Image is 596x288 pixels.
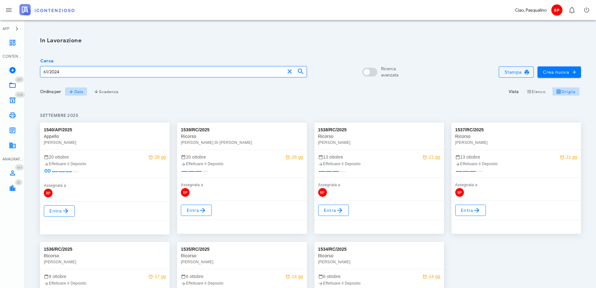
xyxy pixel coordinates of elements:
div: Ricorso [181,133,303,139]
div: [PERSON_NAME] Di [PERSON_NAME] [181,139,303,146]
div: -21 gg [560,154,577,160]
button: Distintivo [564,3,579,18]
span: Distintivo [15,76,24,83]
a: Entra [181,205,212,216]
button: RP [549,3,564,18]
div: Ricorso [455,133,577,139]
div: Effettuare il Deposito [44,161,166,167]
div: [PERSON_NAME] [318,259,440,265]
div: -14 gg [422,273,440,280]
input: Cerca [40,66,285,77]
span: RP [318,188,327,197]
div: Vista [509,88,518,95]
span: Stampa [504,69,528,75]
h1: In Lavorazione [40,36,581,45]
h4: settembre 2025 [40,112,581,119]
a: Entra [44,205,75,217]
div: 6 ottobre [181,273,303,280]
span: Scadenza [94,89,119,94]
span: Entra [461,207,481,214]
label: Cerca [38,58,53,64]
div: 20 ottobre [44,154,166,160]
div: [PERSON_NAME] [44,259,166,265]
div: ANAGRAFICA [3,156,23,162]
span: 461 [17,165,22,170]
div: -28 gg [148,154,166,160]
button: Elenco [522,87,550,96]
div: Assegnata a [318,182,440,188]
div: 1539/RC/2025 [181,126,210,133]
a: Entra [318,205,349,216]
div: -28 gg [285,154,303,160]
div: Ordina per [40,88,61,95]
span: RP [181,188,190,197]
div: Assegnata a [44,182,166,189]
div: CONTENZIOSO [3,54,23,59]
div: 9 ottobre [44,273,166,280]
div: -17 gg [148,273,166,280]
span: Distintivo [15,179,22,186]
div: -14 gg [285,273,303,280]
img: logo-text-2x.png [19,4,74,15]
div: Effettuare il Deposito [181,161,303,167]
div: 1535/RC/2025 [181,246,210,253]
div: Ricorso [44,253,166,259]
span: Entra [323,207,344,214]
span: Distintivo [15,92,25,98]
button: clear icon [286,68,293,75]
div: [PERSON_NAME] [44,139,166,146]
div: Appello [44,133,166,139]
div: [PERSON_NAME] [318,139,440,146]
button: Griglia [553,87,580,96]
div: -21 gg [422,154,440,160]
div: 1537/RC/2025 [455,126,484,133]
div: Assegnata a [181,182,303,188]
div: Effettuare il Deposito [44,280,166,286]
button: Crea nuova [537,66,581,78]
div: Effettuare il Deposito [318,280,440,286]
div: [PERSON_NAME] [455,139,577,146]
div: 1536/RC/2025 [44,246,73,253]
div: Effettuare il Deposito [181,280,303,286]
span: Elenco [527,89,546,94]
span: RP [44,189,53,197]
a: Entra [455,205,486,216]
div: Assegnata a [455,182,577,188]
div: Effettuare il Deposito [318,161,440,167]
div: 13 ottobre [318,154,440,160]
div: Ricorso [181,253,303,259]
span: Distintivo [15,164,24,170]
div: Ciao, Pasqualino [515,7,547,13]
button: Stampa [499,66,534,78]
div: Ricerca avanzata [381,66,398,78]
div: Ricorso [318,253,440,259]
span: RP [551,4,563,16]
div: 6 ottobre [318,273,440,280]
div: 1534/RC/2025 [318,246,347,253]
div: 1538/RC/2025 [318,126,347,133]
div: 1540/AP/2025 [44,126,72,133]
button: Scadenza [90,87,123,96]
div: 20 ottobre [181,154,303,160]
span: Crea nuova [543,69,576,75]
span: 287 [17,78,22,82]
span: Entra [49,207,69,215]
div: 13 ottobre [455,154,577,160]
span: 1218 [17,93,23,97]
span: 35 [17,181,20,185]
span: Entra [186,207,206,214]
span: RP [455,188,464,197]
span: Data [69,89,83,94]
div: [PERSON_NAME] [181,259,303,265]
div: Ricorso [318,133,440,139]
button: Data [65,87,87,96]
span: Griglia [556,89,576,94]
div: Effettuare il Deposito [455,161,577,167]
